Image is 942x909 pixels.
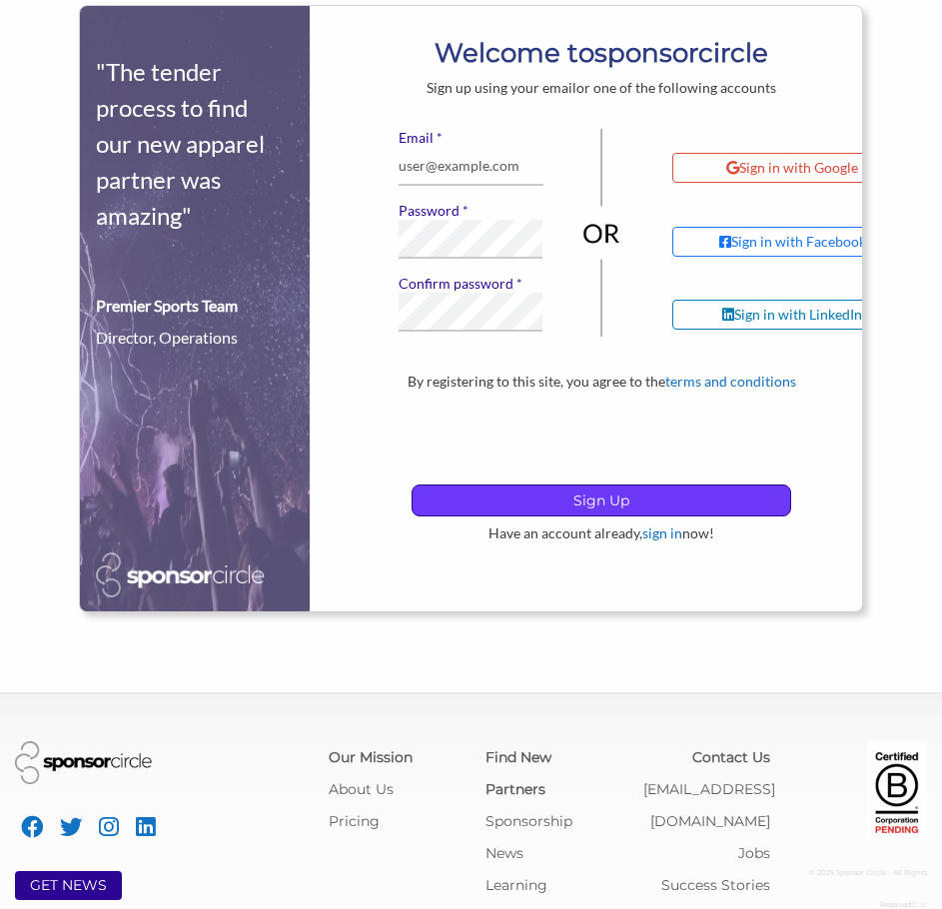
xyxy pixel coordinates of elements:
[341,35,863,71] h1: Welcome to circle
[643,780,775,830] a: [EMAIL_ADDRESS][DOMAIN_NAME]
[738,844,770,862] a: Jobs
[341,373,863,542] div: By registering to this site, you agree to the Have an account already, now!
[96,326,238,350] div: Director, Operations
[30,876,107,894] a: GET NEWS
[672,227,847,257] a: Sign in with Facebook
[79,6,310,613] img: sign-up-testimonial-def32a0a4a1c0eb4219d967058da5be3d0661b8e3d1197772554463f7db77dfd.png
[341,79,863,97] div: Sign up using your email
[576,79,776,96] span: or one of the following accounts
[672,153,847,183] a: Sign in with Google
[15,741,152,784] img: Sponsor Circle Logo
[642,524,682,541] a: sign in
[665,373,796,390] a: terms and conditions
[329,812,380,830] a: Pricing
[450,399,753,476] iframe: reCAPTCHA
[96,552,266,597] img: Sponsor Circle Logo
[912,900,927,909] span: C: U:
[485,748,551,798] a: Find New Partners
[722,306,862,324] div: Sign in with LinkedIn
[399,202,542,220] label: Password
[582,129,620,337] img: or-divider-vertical-04be836281eac2ff1e2d8b3dc99963adb0027f4cd6cf8dbd6b945673e6b3c68b.png
[413,485,790,515] p: Sign Up
[661,876,770,894] a: Success Stories
[726,159,858,177] div: Sign in with Google
[594,37,698,69] b: sponsor
[867,741,927,841] img: Certified Corporation Pending Logo
[399,275,542,293] label: Confirm password
[412,484,791,516] button: Sign Up
[399,129,542,147] label: Email
[672,300,847,330] a: Sign in with LinkedIn
[719,233,866,251] div: Sign in with Facebook
[399,147,542,186] input: user@example.com
[485,812,572,862] a: Sponsorship News
[692,748,770,766] a: Contact Us
[96,294,238,318] div: Premier Sports Team
[329,748,413,766] a: Our Mission
[329,780,394,798] a: About Us
[96,54,266,234] div: "The tender process to find our new apparel partner was amazing"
